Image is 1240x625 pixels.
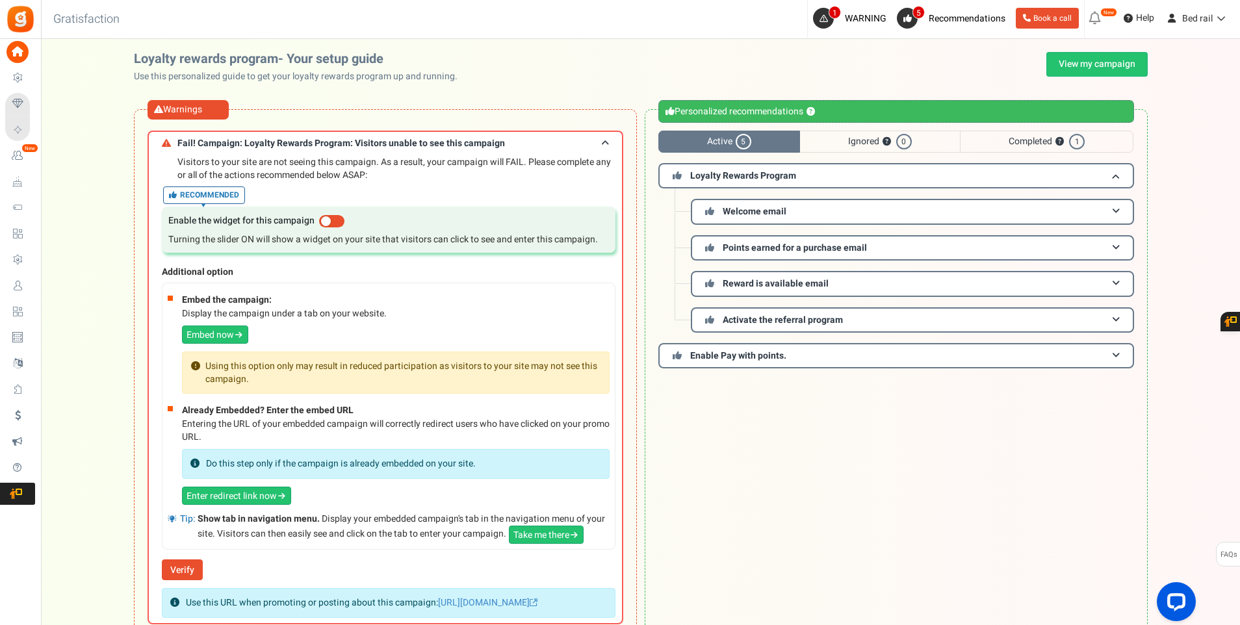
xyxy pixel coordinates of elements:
[162,156,615,182] p: Visitors to your site are not seeing this campaign. As a result, your campaign will FAIL. Please ...
[896,134,912,149] span: 0
[182,418,610,444] span: Entering the URL of your embedded campaign will correctly redirect users who have clicked on your...
[39,6,134,32] h3: Gratisfaction
[182,293,272,307] strong: Embed the campaign:
[1055,138,1064,146] button: ?
[912,6,925,19] span: 5
[883,138,891,146] button: ?
[929,12,1005,25] span: Recommendations
[162,267,615,277] h6: Additional option
[186,596,537,609] p: Use this URL when promoting or posting about this campaign:
[182,403,354,417] strong: Already Embedded? Enter the embed URL
[319,213,346,228] div: Widget activated
[658,100,1134,123] div: Personalized recommendations
[897,8,1011,29] a: 5 Recommendations
[800,131,960,153] span: Ignored
[509,526,584,544] a: Take me there
[168,213,609,228] div: Enable the widget for this campaign
[1118,8,1159,29] a: Help
[134,70,468,83] p: Use this personalized guide to get your loyalty rewards program up and running.
[960,131,1133,153] span: Completed
[690,349,786,363] span: Enable Pay with points.
[1069,134,1085,149] span: 1
[1182,12,1213,25] span: Bed rail
[205,360,601,386] span: Using this option only may result in reduced participation as visitors to your site may not see t...
[845,12,886,25] span: WARNING
[813,8,892,29] a: 1 WARNING
[148,100,229,120] div: Warnings
[134,52,468,66] h2: Loyalty rewards program- Your setup guide
[690,169,796,183] span: Loyalty Rewards Program
[1046,52,1148,77] a: View my campaign
[21,144,38,153] em: New
[723,313,843,327] span: Activate the referral program
[162,559,203,580] a: Verify
[182,325,248,344] a: Embed now
[807,108,815,116] button: ?
[829,6,841,19] span: 1
[5,145,35,167] a: New
[736,134,751,149] span: 5
[1016,8,1079,29] a: Book a call
[180,513,196,526] small: Tip:
[206,457,476,470] p: Do this step only if the campaign is already embedded on your site.
[6,5,35,34] img: Gratisfaction
[168,233,609,246] p: Turning the slider ON will show a widget on your site that visitors can click to see and enter th...
[723,241,867,255] span: Points earned for a purchase email
[1100,8,1117,17] em: New
[177,138,505,148] span: Fail! Campaign: Loyalty Rewards Program: Visitors unable to see this campaign
[658,131,800,153] span: Active
[723,205,786,218] span: Welcome email
[1220,542,1237,567] span: FAQs
[182,307,610,320] span: Display the campaign under a tab on your website.
[723,277,829,290] span: Reward is available email
[1133,12,1154,25] span: Help
[438,596,537,609] a: [URL][DOMAIN_NAME]
[198,512,605,541] span: Display your embedded campaign's tab in the navigation menu of your site. Visitors can then easil...
[198,512,320,526] strong: Show tab in navigation menu.
[182,487,291,505] a: Enter redirect link now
